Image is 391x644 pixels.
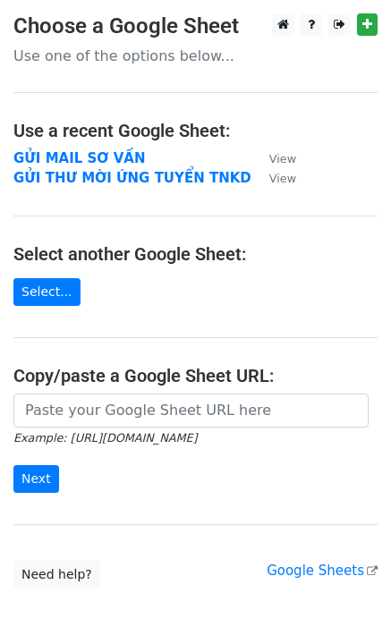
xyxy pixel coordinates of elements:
[13,365,378,386] h4: Copy/paste a Google Sheet URL:
[13,120,378,141] h4: Use a recent Google Sheet:
[13,465,59,493] input: Next
[13,561,100,589] a: Need help?
[13,170,251,186] a: GỬI THƯ MỜI ỨNG TUYỂN TNKD
[267,563,378,579] a: Google Sheets
[13,13,378,39] h3: Choose a Google Sheet
[13,278,81,306] a: Select...
[13,243,378,265] h4: Select another Google Sheet:
[251,150,296,166] a: View
[269,172,296,185] small: View
[13,47,378,65] p: Use one of the options below...
[13,394,369,428] input: Paste your Google Sheet URL here
[269,152,296,165] small: View
[13,150,145,166] a: GỬI MAIL SƠ VẤN
[251,170,296,186] a: View
[13,431,197,445] small: Example: [URL][DOMAIN_NAME]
